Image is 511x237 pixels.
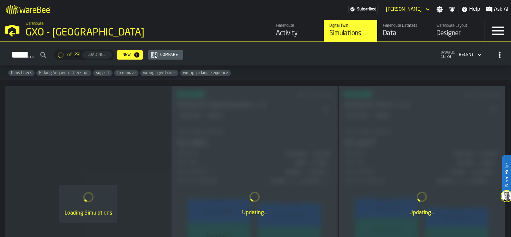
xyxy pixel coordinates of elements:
[270,20,324,42] a: link-to-/wh/i/ae0cd702-8cb1-4091-b3be-0aee77957c79/feed/
[8,71,34,75] span: Dims Check
[459,53,474,57] div: DropdownMenuValue-4
[158,53,181,57] div: Compare
[25,27,206,39] div: GXO - [GEOGRAPHIC_DATA]
[36,71,91,75] span: Picking Sequence check run
[348,6,378,13] a: link-to-/wh/i/ae0cd702-8cb1-4091-b3be-0aee77957c79/settings/billing
[180,71,231,75] span: wrong_picking_sequence
[483,5,511,13] label: button-toggle-Ask AI
[383,29,425,38] div: Data
[25,21,43,26] span: Warehouse
[74,52,80,58] span: 23
[458,5,483,13] label: button-toggle-Help
[67,52,72,58] span: of
[348,6,378,13] div: Menu Subscription
[436,23,479,28] div: Warehouse Layout
[494,5,508,13] span: Ask AI
[120,53,133,57] div: New
[386,7,422,12] div: DropdownMenuValue-Kzysztof Malecki
[82,51,112,59] button: button-Loading...
[329,29,372,38] div: Simulations
[446,6,458,13] label: button-toggle-Notifications
[456,51,483,59] div: DropdownMenuValue-4
[441,51,455,55] span: updated:
[148,50,183,60] button: button-Compare
[357,7,376,12] span: Subscribed
[52,50,117,60] div: ButtonLoadMore-Loading...-Prev-First-Last
[324,20,377,42] a: link-to-/wh/i/ae0cd702-8cb1-4091-b3be-0aee77957c79/simulations
[377,20,431,42] a: link-to-/wh/i/ae0cd702-8cb1-4091-b3be-0aee77957c79/data
[93,71,112,75] span: support
[434,6,446,13] label: button-toggle-Settings
[276,29,318,38] div: Activity
[441,55,455,59] span: 16:23
[436,29,479,38] div: Designer
[469,5,480,13] span: Help
[431,20,484,42] a: link-to-/wh/i/ae0cd702-8cb1-4091-b3be-0aee77957c79/designer
[276,23,318,28] div: Warehouse
[65,209,112,217] div: Loading Simulations
[140,71,178,75] span: wrong agent dims
[85,53,109,57] div: Loading...
[383,23,425,28] div: Warehouse Datasets
[177,209,332,217] div: Updating...
[344,209,499,217] div: Updating...
[383,5,431,13] div: DropdownMenuValue-Kzysztof Malecki
[329,23,372,28] div: Digital Twin
[117,50,143,60] button: button-New
[485,20,511,42] label: button-toggle-Menu
[114,71,138,75] span: to remove
[503,156,510,193] label: Need Help?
